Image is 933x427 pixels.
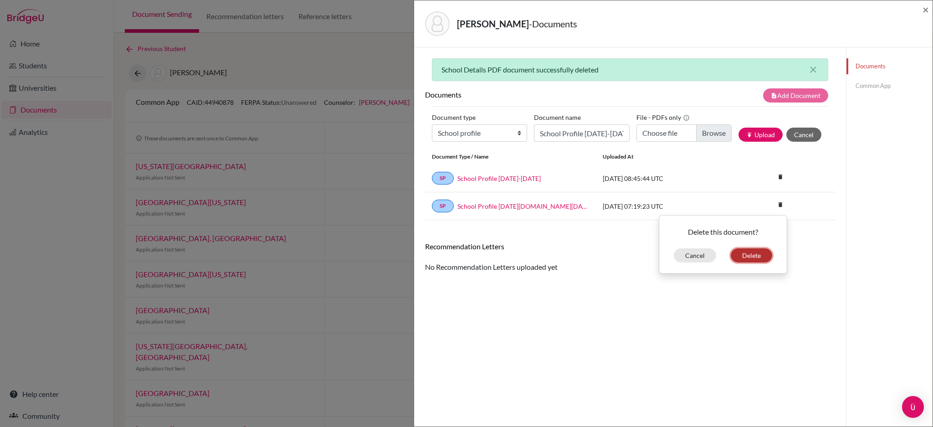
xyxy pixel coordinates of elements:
i: delete [774,170,787,184]
button: Cancel [674,248,716,262]
button: Cancel [786,128,821,142]
button: Delete [731,248,772,262]
div: delete [659,215,787,274]
div: No Recommendation Letters uploaded yet [425,242,835,273]
a: delete [774,171,787,184]
h6: Documents [425,90,630,99]
span: × [923,3,929,16]
i: note_add [771,93,777,99]
i: delete [774,198,787,211]
a: School Profile [DATE][DOMAIN_NAME][DATE]_wide [457,201,589,211]
div: Open Intercom Messenger [902,396,924,418]
div: School Details PDF document successfully deleted [432,58,828,81]
label: Document name [534,110,581,124]
a: Documents [846,58,933,74]
h6: Recommendation Letters [425,242,835,251]
button: note_addAdd Document [763,88,828,103]
div: [DATE] 07:19:23 UTC [596,201,733,211]
button: publishUpload [738,128,783,142]
div: Uploaded at [596,153,733,161]
span: - Documents [529,18,577,29]
label: File - PDFs only [636,110,690,124]
button: close [808,64,819,75]
div: [DATE] 08:45:44 UTC [596,174,733,183]
strong: [PERSON_NAME] [457,18,529,29]
p: Delete this document? [666,226,779,237]
a: SP [432,172,454,185]
label: Document type [432,110,476,124]
a: delete [774,199,787,211]
button: Close [923,4,929,15]
a: SP [432,200,454,212]
a: School Profile [DATE]-[DATE] [457,174,541,183]
i: publish [746,132,753,138]
a: Common App [846,78,933,94]
div: Document Type / Name [425,153,596,161]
